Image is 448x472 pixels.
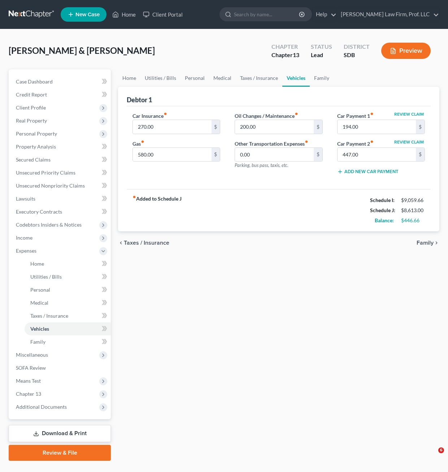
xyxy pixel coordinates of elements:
[417,240,434,246] span: Family
[16,170,75,176] span: Unsecured Priority Claims
[16,378,41,384] span: Means Test
[434,240,439,246] i: chevron_right
[311,51,332,59] div: Lead
[235,162,288,168] span: Parking, bus pass, taxis, etc.
[16,222,82,228] span: Codebtors Insiders & Notices
[235,120,313,134] input: --
[16,391,41,397] span: Chapter 13
[337,140,374,147] label: Car Payment 2
[416,120,425,134] div: $
[10,179,111,192] a: Unsecured Nonpriority Claims
[393,112,425,116] button: Review Claim
[16,104,46,111] span: Client Profile
[132,140,144,147] label: Gas
[132,195,136,199] i: fiber_manual_record
[10,192,111,205] a: Lawsuits
[132,195,182,226] strong: Added to Schedule J
[30,339,45,345] span: Family
[16,130,57,137] span: Personal Property
[30,326,49,332] span: Vehicles
[337,112,374,120] label: Car Payment 1
[295,112,298,116] i: fiber_manual_record
[271,43,299,51] div: Chapter
[370,140,374,143] i: fiber_manual_record
[344,51,370,59] div: SDB
[212,120,220,134] div: $
[370,112,374,116] i: fiber_manual_record
[312,8,336,21] a: Help
[401,217,425,224] div: $446.66
[139,8,186,21] a: Client Portal
[25,296,111,309] a: Medical
[180,69,209,87] a: Personal
[10,75,111,88] a: Case Dashboard
[133,148,211,162] input: --
[423,447,441,465] iframe: Intercom live chat
[314,120,322,134] div: $
[401,197,425,204] div: $9,059.66
[25,322,111,335] a: Vehicles
[10,166,111,179] a: Unsecured Priority Claims
[212,148,220,162] div: $
[16,183,85,189] span: Unsecured Nonpriority Claims
[30,287,50,293] span: Personal
[16,117,47,124] span: Real Property
[370,197,395,203] strong: Schedule I:
[417,240,439,246] button: Family chevron_right
[16,365,46,371] span: SOFA Review
[132,112,167,120] label: Car Insurance
[10,140,111,153] a: Property Analysis
[234,8,300,21] input: Search by name...
[16,143,56,150] span: Property Analysis
[25,335,111,348] a: Family
[305,140,308,143] i: fiber_manual_record
[30,261,44,267] span: Home
[133,120,211,134] input: --
[164,112,167,116] i: fiber_manual_record
[25,309,111,322] a: Taxes / Insurance
[16,196,35,202] span: Lawsuits
[235,112,298,120] label: Oil Changes / Maintenance
[337,169,399,175] button: Add New Car Payment
[310,69,334,87] a: Family
[16,78,53,85] span: Case Dashboard
[30,274,62,280] span: Utilities / Bills
[16,209,62,215] span: Executory Contracts
[16,404,67,410] span: Additional Documents
[25,270,111,283] a: Utilities / Bills
[209,69,236,87] a: Medical
[16,156,51,163] span: Secured Claims
[16,235,32,241] span: Income
[393,140,425,144] button: Review Claim
[124,240,169,246] span: Taxes / Insurance
[9,425,111,442] a: Download & Print
[127,95,152,104] div: Debtor 1
[416,148,425,162] div: $
[9,445,111,461] a: Review & File
[10,153,111,166] a: Secured Claims
[118,69,140,87] a: Home
[118,240,124,246] i: chevron_left
[109,8,139,21] a: Home
[236,69,282,87] a: Taxes / Insurance
[338,148,416,162] input: --
[314,148,322,162] div: $
[16,91,47,98] span: Credit Report
[235,148,313,162] input: --
[10,361,111,374] a: SOFA Review
[30,300,48,306] span: Medical
[10,205,111,218] a: Executory Contracts
[118,240,169,246] button: chevron_left Taxes / Insurance
[140,69,180,87] a: Utilities / Bills
[235,140,308,147] label: Other Transportation Expenses
[25,257,111,270] a: Home
[311,43,332,51] div: Status
[344,43,370,51] div: District
[9,45,155,56] span: [PERSON_NAME] & [PERSON_NAME]
[282,69,310,87] a: Vehicles
[30,313,68,319] span: Taxes / Insurance
[75,12,100,17] span: New Case
[370,207,395,213] strong: Schedule J:
[16,248,36,254] span: Expenses
[401,207,425,214] div: $8,613.00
